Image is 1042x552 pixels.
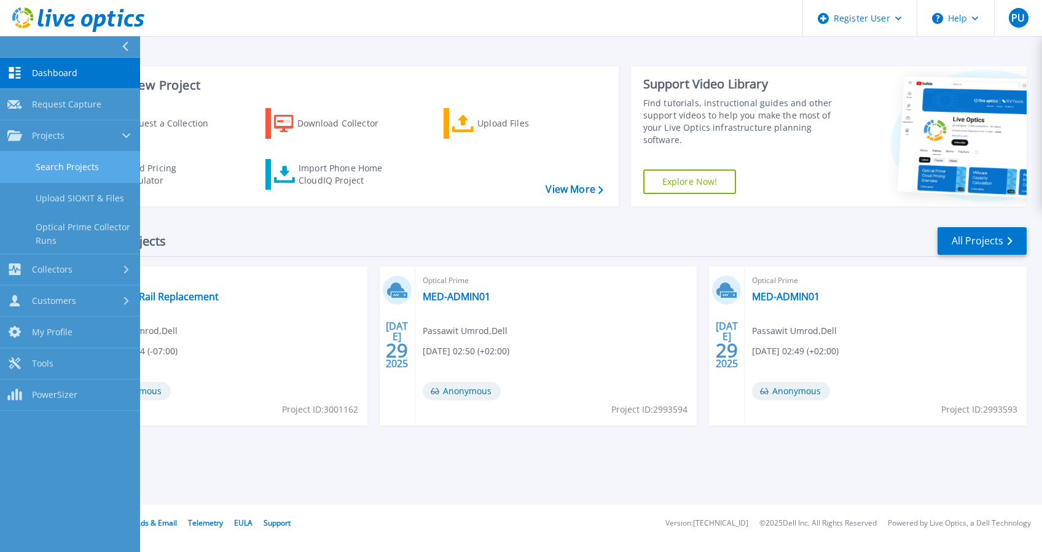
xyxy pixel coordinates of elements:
[32,99,101,110] span: Request Capture
[444,108,581,139] a: Upload Files
[759,519,877,527] li: © 2025 Dell Inc. All Rights Reserved
[234,518,253,528] a: EULA
[120,162,219,187] div: Cloud Pricing Calculator
[938,227,1027,255] a: All Projects
[752,344,839,358] span: [DATE] 02:49 (+02:00)
[87,108,224,139] a: Request a Collection
[643,76,844,92] div: Support Video Library
[32,130,65,141] span: Projects
[299,162,394,187] div: Import Phone Home CloudIQ Project
[32,68,77,79] span: Dashboard
[297,111,396,136] div: Download Collector
[423,290,490,303] a: MED-ADMIN01
[32,389,77,400] span: PowerSizer
[32,358,53,369] span: Tools
[752,274,1019,287] span: Optical Prime
[32,327,72,338] span: My Profile
[32,295,76,306] span: Customers
[715,322,738,367] div: [DATE] 2025
[752,324,837,338] span: Passawit Umrod , Dell
[282,403,358,416] span: Project ID: 3001162
[87,79,603,92] h3: Start a New Project
[665,519,748,527] li: Version: [TECHNICAL_ID]
[32,264,72,275] span: Collectors
[643,97,844,146] div: Find tutorials, instructional guides and other support videos to help you make the most of your L...
[122,111,221,136] div: Request a Collection
[643,169,737,194] a: Explore Now!
[136,518,177,528] a: Ads & Email
[752,290,820,303] a: MED-ADMIN01
[188,518,223,528] a: Telemetry
[423,344,509,358] span: [DATE] 02:50 (+02:00)
[546,184,603,195] a: View More
[93,290,219,303] a: CalHFA VxRail Replacement
[477,111,576,136] div: Upload Files
[611,403,687,416] span: Project ID: 2993594
[941,403,1017,416] span: Project ID: 2993593
[423,324,507,338] span: Passawit Umrod , Dell
[385,322,409,367] div: [DATE] 2025
[1011,13,1025,23] span: PU
[752,382,830,400] span: Anonymous
[716,345,738,356] span: 29
[93,274,360,287] span: Optical Prime
[423,382,501,400] span: Anonymous
[423,274,690,287] span: Optical Prime
[386,345,408,356] span: 29
[87,159,224,190] a: Cloud Pricing Calculator
[888,519,1031,527] li: Powered by Live Optics, a Dell Technology
[265,108,402,139] a: Download Collector
[264,518,291,528] a: Support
